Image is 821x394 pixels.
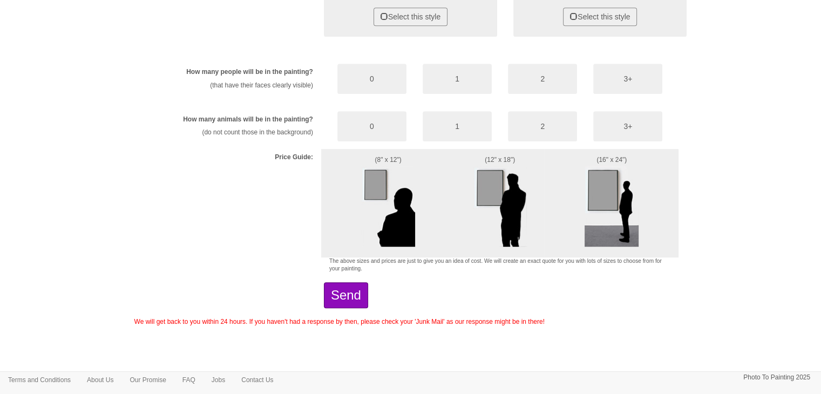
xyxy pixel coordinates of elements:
button: 0 [337,64,406,94]
p: (12" x 18") [463,154,537,166]
button: Select this style [563,8,637,26]
button: Select this style [374,8,447,26]
button: 0 [337,111,406,141]
a: Contact Us [233,372,281,388]
button: 3+ [593,64,662,94]
p: The above sizes and prices are just to give you an idea of cost. We will create an exact quote fo... [329,257,671,273]
button: 1 [423,64,492,94]
button: 2 [508,64,577,94]
button: 2 [508,111,577,141]
p: (that have their faces clearly visible) [151,80,313,91]
iframe: fb:like Facebook Social Plugin [378,338,443,354]
p: We will get back to you within 24 hours. If you haven't had a response by then, please check your... [134,316,687,328]
p: (do not count those in the background) [151,127,313,138]
a: Our Promise [121,372,174,388]
button: Send [324,282,368,308]
a: About Us [79,372,121,388]
button: 3+ [593,111,662,141]
p: Photo To Painting 2025 [743,372,810,383]
a: FAQ [174,372,203,388]
label: Price Guide: [275,153,313,162]
p: (8" x 12") [329,154,447,166]
p: (16" x 24") [553,154,671,166]
img: Example size of a large painting [585,166,639,247]
label: How many people will be in the painting? [186,67,313,77]
img: Example size of a small painting [361,166,415,247]
img: Example size of a Midi painting [473,166,527,247]
button: 1 [423,111,492,141]
label: How many animals will be in the painting? [183,115,313,124]
a: Jobs [203,372,233,388]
